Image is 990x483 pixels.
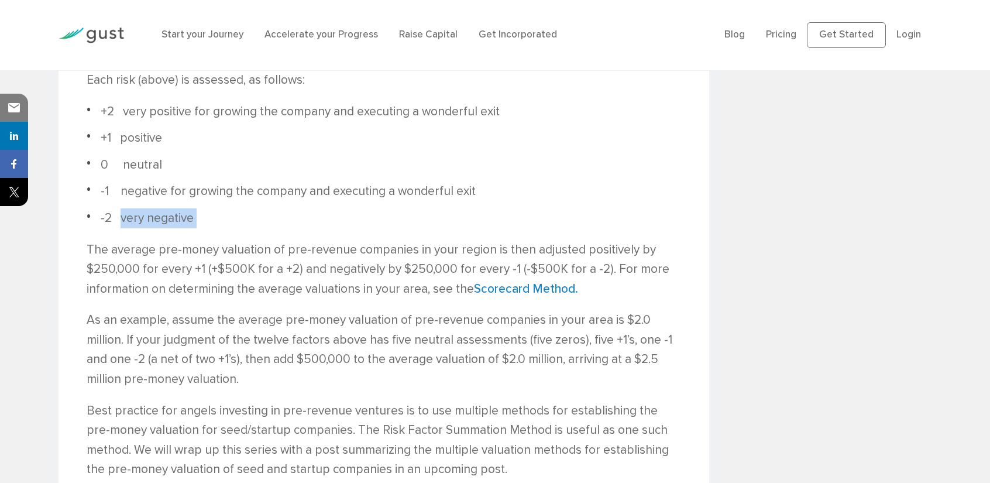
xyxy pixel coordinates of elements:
[87,128,681,148] li: +1 positive
[896,29,921,40] a: Login
[724,29,745,40] a: Blog
[87,401,681,479] p: Best practice for angels investing in pre-revenue ventures is to use multiple methods for establi...
[807,22,886,48] a: Get Started
[161,29,243,40] a: Start your Journey
[479,29,557,40] a: Get Incorporated
[87,310,681,389] p: As an example, assume the average pre-money valuation of pre-revenue companies in your area is $2...
[87,181,681,201] li: -1 negative for growing the company and executing a wonderful exit
[766,29,796,40] a: Pricing
[87,240,681,299] p: The average pre-money valuation of pre-revenue companies in your region is then adjusted positive...
[264,29,378,40] a: Accelerate your Progress
[87,102,681,122] li: +2 very positive for growing the company and executing a wonderful exit
[87,208,681,228] li: -2 very negative
[474,282,578,296] a: Scorecard Method.
[87,155,681,175] li: 0 neutral
[87,70,681,90] p: Each risk (above) is assessed, as follows:
[59,28,124,43] img: Gust Logo
[399,29,458,40] a: Raise Capital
